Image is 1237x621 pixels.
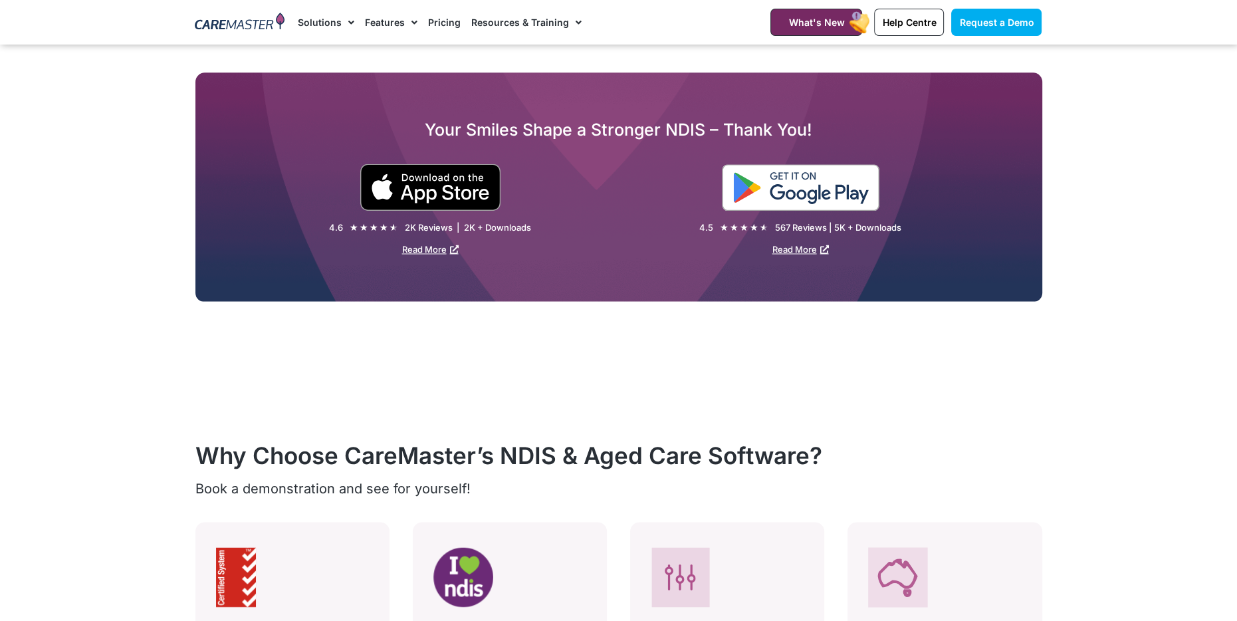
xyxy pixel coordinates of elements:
i: ★ [360,221,368,235]
a: What's New [770,9,862,36]
img: small black download on the apple app store button. [360,164,501,211]
img: CareMaster Logo [195,13,284,33]
i: ★ [750,221,758,235]
img: "Get is on" Black Google play button. [722,164,879,211]
span: Help Centre [882,17,936,28]
i: ★ [370,221,378,235]
i: ★ [760,221,768,235]
div: 4.5/5 [720,221,768,235]
i: ★ [350,221,358,235]
i: ★ [740,221,748,235]
a: Request a Demo [951,9,1042,36]
span: What's New [788,17,844,28]
a: Read More [402,244,459,255]
h2: Why Choose CareMaster’s NDIS & Aged Care Software? [195,441,1042,469]
div: 4.5/5 [350,221,398,235]
a: Help Centre [874,9,944,36]
a: Read More [772,244,829,255]
span: Book a demonstration and see for yourself! [195,481,471,497]
i: ★ [730,221,738,235]
i: ★ [720,221,729,235]
div: 567 Reviews | 5K + Downloads [775,222,901,233]
div: 4.6 [329,222,343,233]
h2: Your Smiles Shape a Stronger NDIS – Thank You! [195,119,1042,140]
i: ★ [380,221,388,235]
i: ★ [390,221,398,235]
div: 2K Reviews | 2K + Downloads [405,222,531,233]
div: 4.5 [699,222,713,233]
span: Request a Demo [959,17,1034,28]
